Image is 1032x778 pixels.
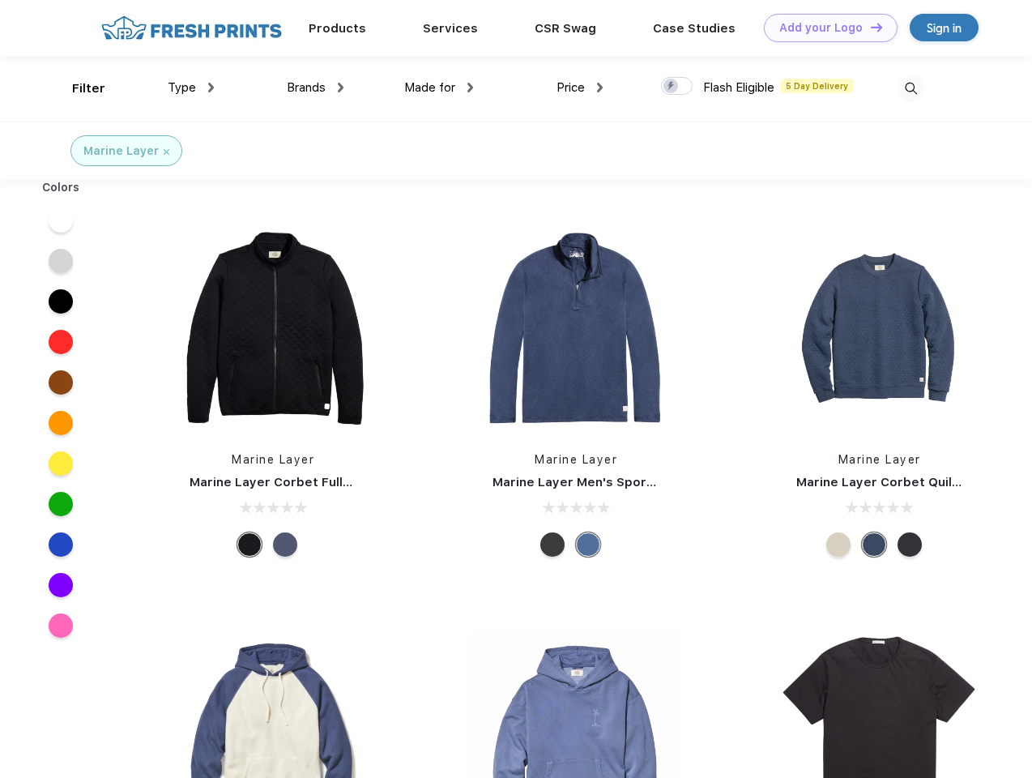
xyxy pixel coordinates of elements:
div: Sign in [927,19,962,37]
img: dropdown.png [597,83,603,92]
div: Colors [30,179,92,196]
span: Type [168,80,196,95]
a: Sign in [910,14,979,41]
span: Price [557,80,585,95]
div: Black [237,532,262,557]
div: Oat Heather [826,532,851,557]
img: desktop_search.svg [898,75,924,102]
img: DT [871,23,882,32]
a: Marine Layer [232,453,314,466]
div: Charcoal [898,532,922,557]
a: Products [309,21,366,36]
img: dropdown.png [208,83,214,92]
span: 5 Day Delivery [781,79,853,93]
div: Filter [72,79,105,98]
div: Add your Logo [779,21,863,35]
a: Marine Layer [838,453,921,466]
img: dropdown.png [467,83,473,92]
img: filter_cancel.svg [164,149,169,155]
img: dropdown.png [338,83,343,92]
img: fo%20logo%202.webp [96,14,287,42]
a: Marine Layer [535,453,617,466]
a: Marine Layer Corbet Full-Zip Jacket [190,475,414,489]
div: Charcoal [540,532,565,557]
a: Marine Layer Men's Sport Quarter Zip [493,475,727,489]
a: CSR Swag [535,21,596,36]
img: func=resize&h=266 [165,220,381,435]
div: Marine Layer [83,143,159,160]
img: func=resize&h=266 [468,220,684,435]
span: Brands [287,80,326,95]
div: Navy Heather [862,532,886,557]
span: Made for [404,80,455,95]
a: Services [423,21,478,36]
div: Navy [273,532,297,557]
img: func=resize&h=266 [772,220,987,435]
span: Flash Eligible [703,80,774,95]
div: Deep Denim [576,532,600,557]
